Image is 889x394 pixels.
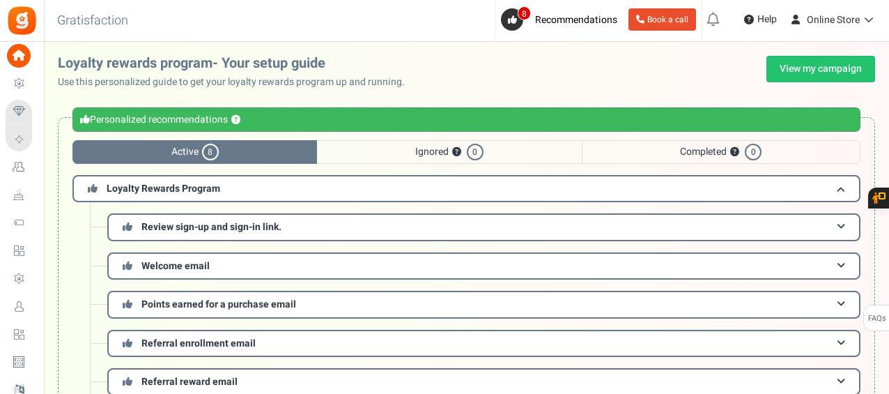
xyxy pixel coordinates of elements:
span: Review sign-up and sign-in link. [141,220,281,234]
a: Book a call [628,8,696,31]
span: 0 [745,144,762,160]
span: 0 [467,144,484,160]
img: Gratisfaction [6,5,38,36]
span: 8 [202,144,219,160]
button: ? [231,116,240,125]
a: View my campaign [766,56,875,82]
p: Use this personalized guide to get your loyalty rewards program up and running. [58,75,416,89]
span: Recommendations [535,13,617,27]
span: Welcome email [141,259,210,273]
button: ? [452,148,461,157]
span: 8 [518,6,531,20]
span: Referral reward email [141,374,238,389]
h2: Loyalty rewards program- Your setup guide [58,56,416,71]
a: Help [739,8,782,31]
span: Points earned for a purchase email [141,297,296,312]
span: Help [754,13,777,26]
a: 8 Recommendations [501,8,623,31]
span: Active [72,140,317,164]
div: Personalized recommendations [72,107,860,132]
button: ? [730,148,739,157]
span: FAQs [867,305,886,332]
h3: Gratisfaction [42,7,144,35]
span: Referral enrollment email [141,336,256,351]
span: Loyalty Rewards Program [107,181,220,196]
span: Online Store [807,13,860,27]
span: Completed [582,140,860,164]
span: Ignored [317,140,581,164]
